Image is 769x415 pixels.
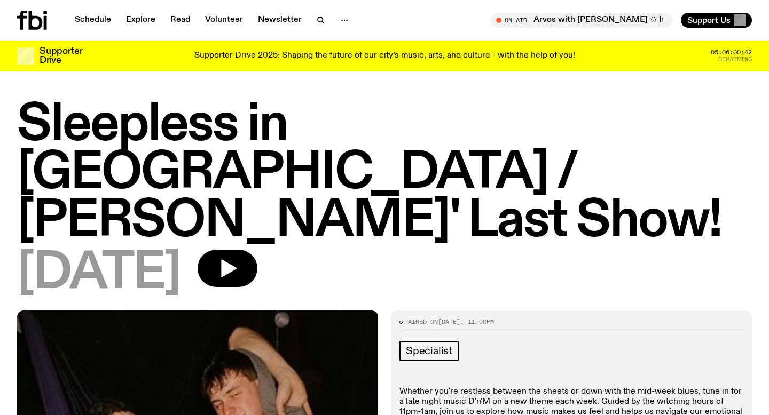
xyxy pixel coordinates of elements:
span: Specialist [406,345,452,357]
span: [DATE] [17,250,181,298]
a: Newsletter [252,13,308,28]
h3: Supporter Drive [40,47,82,65]
a: Schedule [68,13,117,28]
span: , 11:00pm [460,317,494,326]
span: 05:06:00:42 [711,50,752,55]
a: Specialist [399,341,459,361]
a: Read [164,13,197,28]
span: [DATE] [438,317,460,326]
h1: Sleepless in [GEOGRAPHIC_DATA] / [PERSON_NAME]' Last Show! [17,101,752,245]
button: On AirArvos with [PERSON_NAME] ✩ Interview: [PERSON_NAME] [491,13,672,28]
button: Support Us [681,13,752,28]
a: Explore [120,13,162,28]
a: Volunteer [199,13,249,28]
span: Aired on [408,317,438,326]
p: Supporter Drive 2025: Shaping the future of our city’s music, arts, and culture - with the help o... [194,51,575,61]
span: Support Us [687,15,731,25]
span: Remaining [718,57,752,62]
